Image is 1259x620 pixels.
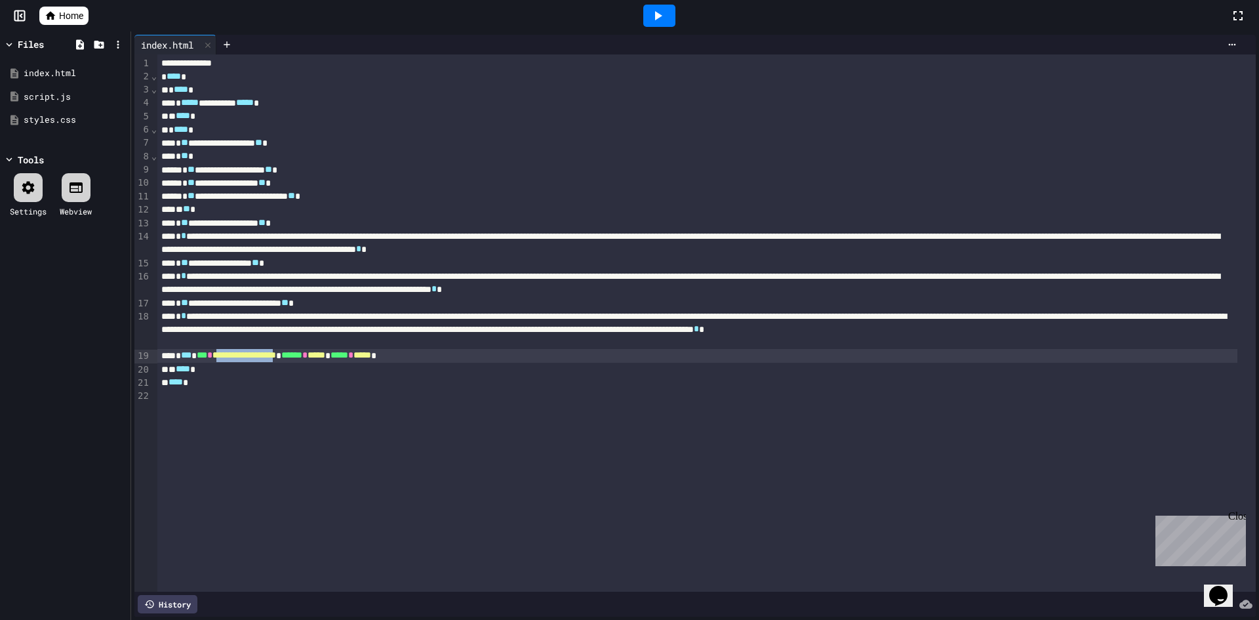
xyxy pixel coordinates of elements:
div: 16 [134,270,151,297]
iframe: chat widget [1150,510,1246,566]
div: script.js [24,91,126,104]
div: 5 [134,110,151,123]
div: 3 [134,83,151,96]
div: 8 [134,150,151,163]
span: Fold line [151,84,157,94]
div: 9 [134,163,151,176]
div: index.html [134,38,200,52]
div: 4 [134,96,151,110]
div: Settings [10,205,47,217]
div: styles.css [24,114,126,127]
a: Home [39,7,89,25]
span: Home [59,9,83,22]
div: index.html [134,35,216,54]
div: 2 [134,70,151,83]
div: 17 [134,297,151,310]
div: 12 [134,203,151,217]
div: 1 [134,57,151,70]
div: Webview [60,205,92,217]
div: 13 [134,217,151,230]
span: Fold line [151,124,157,134]
div: 14 [134,230,151,257]
div: 22 [134,390,151,403]
div: index.html [24,67,126,80]
div: Tools [18,153,44,167]
div: 20 [134,363,151,377]
div: Chat with us now!Close [5,5,90,83]
div: 7 [134,136,151,150]
div: 6 [134,123,151,136]
div: 19 [134,350,151,363]
span: Fold line [151,151,157,161]
div: History [138,595,197,613]
span: Fold line [151,71,157,81]
div: 11 [134,190,151,203]
div: 15 [134,257,151,270]
div: 18 [134,310,151,350]
div: 21 [134,377,151,390]
iframe: chat widget [1204,568,1246,607]
div: Files [18,37,44,51]
div: 10 [134,176,151,190]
